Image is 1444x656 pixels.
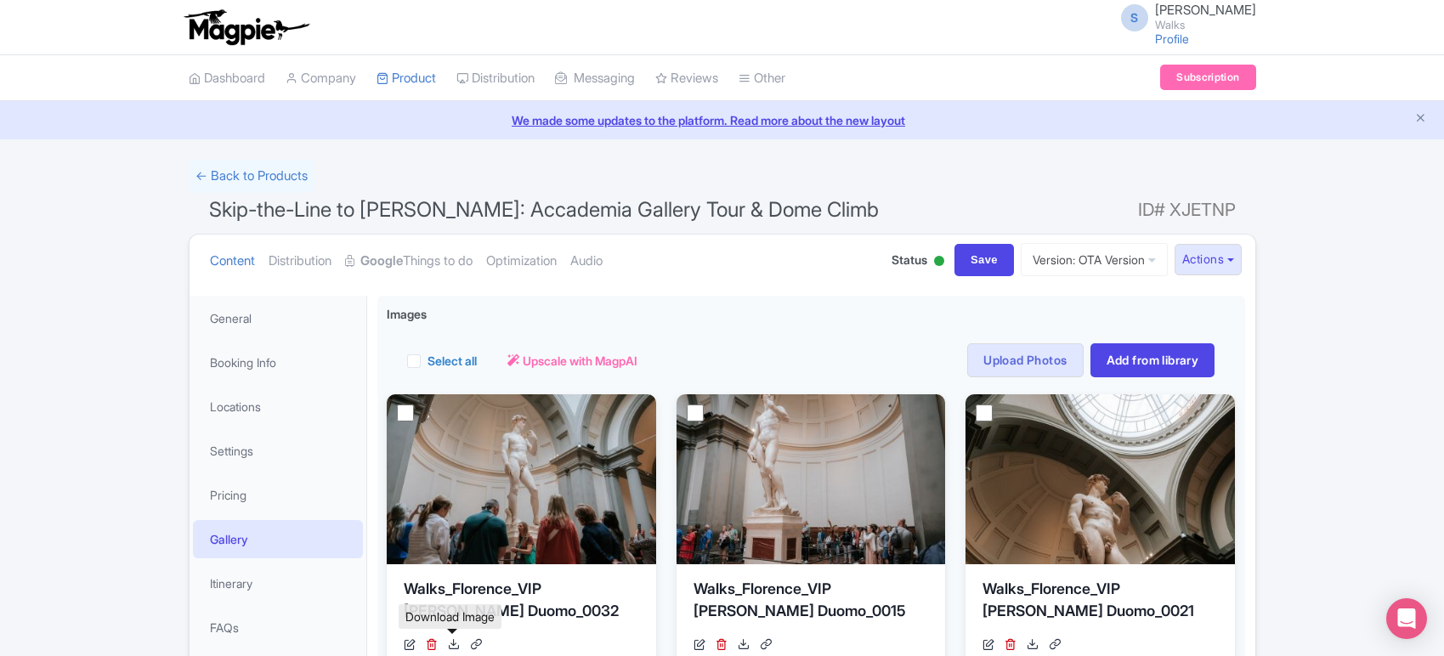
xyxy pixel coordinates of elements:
[345,235,473,288] a: GoogleThings to do
[655,55,718,102] a: Reviews
[193,520,363,558] a: Gallery
[193,432,363,470] a: Settings
[1155,20,1256,31] small: Walks
[193,343,363,382] a: Booking Info
[931,249,948,275] div: Active
[954,244,1014,276] input: Save
[193,387,363,426] a: Locations
[399,604,501,629] div: Download Image
[1138,193,1236,227] span: ID# XJETNP
[456,55,535,102] a: Distribution
[1090,343,1215,377] a: Add from library
[377,55,436,102] a: Product
[523,352,637,370] span: Upscale with MagpAI
[1175,244,1242,275] button: Actions
[1155,2,1256,18] span: [PERSON_NAME]
[193,299,363,337] a: General
[555,55,635,102] a: Messaging
[486,235,557,288] a: Optimization
[1414,110,1427,129] button: Close announcement
[286,55,356,102] a: Company
[387,305,427,323] span: Images
[967,343,1083,377] a: Upload Photos
[10,111,1434,129] a: We made some updates to the platform. Read more about the new layout
[1155,31,1189,46] a: Profile
[892,251,927,269] span: Status
[404,578,639,629] div: Walks_Florence_VIP [PERSON_NAME] Duomo_0032
[210,235,255,288] a: Content
[428,352,477,370] label: Select all
[360,252,403,271] strong: Google
[1160,65,1255,90] a: Subscription
[739,55,785,102] a: Other
[180,8,312,46] img: logo-ab69f6fb50320c5b225c76a69d11143b.png
[193,608,363,647] a: FAQs
[1021,243,1168,276] a: Version: OTA Version
[189,55,265,102] a: Dashboard
[507,352,637,370] a: Upscale with MagpAI
[1121,4,1148,31] span: S
[1386,598,1427,639] div: Open Intercom Messenger
[193,476,363,514] a: Pricing
[193,564,363,602] a: Itinerary
[1111,3,1256,31] a: S [PERSON_NAME] Walks
[189,160,314,193] a: ← Back to Products
[269,235,331,288] a: Distribution
[570,235,603,288] a: Audio
[694,578,929,629] div: Walks_Florence_VIP [PERSON_NAME] Duomo_0015
[209,197,879,222] span: Skip-the-Line to [PERSON_NAME]: Accademia Gallery Tour & Dome Climb
[982,578,1218,629] div: Walks_Florence_VIP [PERSON_NAME] Duomo_0021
